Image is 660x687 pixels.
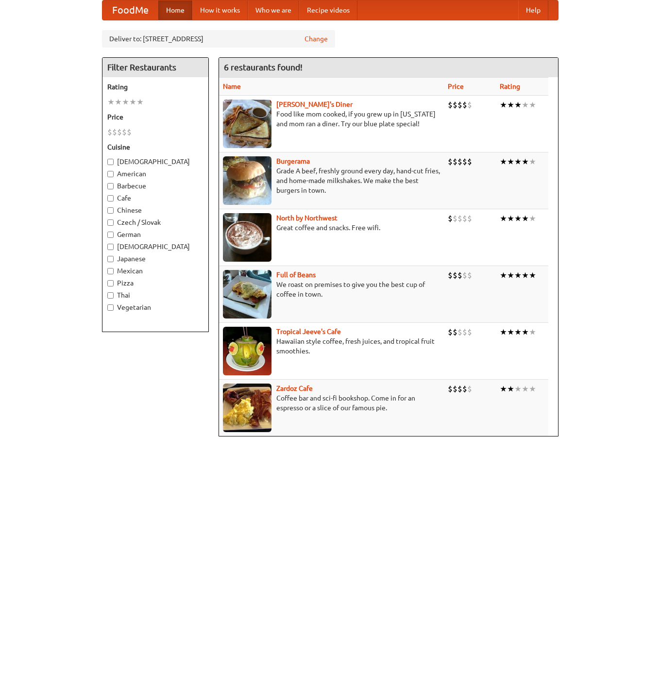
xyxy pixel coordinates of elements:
[299,0,357,20] a: Recipe videos
[102,30,335,48] div: Deliver to: [STREET_ADDRESS]
[223,270,271,318] img: beans.jpg
[529,384,536,394] li: ★
[529,156,536,167] li: ★
[448,83,464,90] a: Price
[514,270,522,281] li: ★
[115,97,122,107] li: ★
[223,109,440,129] p: Food like mom cooked, if you grew up in [US_STATE] and mom ran a diner. Try our blue plate special!
[107,82,203,92] h5: Rating
[507,100,514,110] li: ★
[223,83,241,90] a: Name
[457,100,462,110] li: $
[107,256,114,262] input: Japanese
[448,156,453,167] li: $
[102,58,208,77] h4: Filter Restaurants
[107,219,114,226] input: Czech / Slovak
[457,327,462,337] li: $
[223,213,271,262] img: north.jpg
[107,230,203,239] label: German
[223,393,440,413] p: Coffee bar and sci-fi bookshop. Come in for an espresso or a slice of our famous pie.
[224,63,303,72] ng-pluralize: 6 restaurants found!
[276,385,313,392] b: Zardoz Cafe
[122,97,129,107] li: ★
[107,266,203,276] label: Mexican
[276,271,316,279] b: Full of Beans
[507,327,514,337] li: ★
[223,166,440,195] p: Grade A beef, freshly ground every day, hand-cut fries, and home-made milkshakes. We make the bes...
[223,280,440,299] p: We roast on premises to give you the best cup of coffee in town.
[223,223,440,233] p: Great coffee and snacks. Free wifi.
[500,327,507,337] li: ★
[276,101,353,108] a: [PERSON_NAME]'s Diner
[192,0,248,20] a: How it works
[107,278,203,288] label: Pizza
[107,97,115,107] li: ★
[107,183,114,189] input: Barbecue
[522,100,529,110] li: ★
[107,290,203,300] label: Thai
[276,214,338,222] a: North by Northwest
[522,156,529,167] li: ★
[500,156,507,167] li: ★
[107,218,203,227] label: Czech / Slovak
[457,213,462,224] li: $
[529,100,536,110] li: ★
[514,327,522,337] li: ★
[448,327,453,337] li: $
[462,213,467,224] li: $
[107,280,114,286] input: Pizza
[522,327,529,337] li: ★
[453,327,457,337] li: $
[522,270,529,281] li: ★
[453,100,457,110] li: $
[467,327,472,337] li: $
[529,270,536,281] li: ★
[507,156,514,167] li: ★
[514,100,522,110] li: ★
[467,270,472,281] li: $
[107,268,114,274] input: Mexican
[462,384,467,394] li: $
[136,97,144,107] li: ★
[223,384,271,432] img: zardoz.jpg
[248,0,299,20] a: Who we are
[102,0,158,20] a: FoodMe
[107,112,203,122] h5: Price
[507,384,514,394] li: ★
[462,270,467,281] li: $
[107,244,114,250] input: [DEMOGRAPHIC_DATA]
[453,384,457,394] li: $
[448,384,453,394] li: $
[107,242,203,251] label: [DEMOGRAPHIC_DATA]
[522,213,529,224] li: ★
[276,157,310,165] a: Burgerama
[518,0,548,20] a: Help
[453,270,457,281] li: $
[500,83,520,90] a: Rating
[223,100,271,148] img: sallys.jpg
[107,207,114,214] input: Chinese
[448,100,453,110] li: $
[122,127,127,137] li: $
[457,270,462,281] li: $
[117,127,122,137] li: $
[500,100,507,110] li: ★
[500,270,507,281] li: ★
[107,302,203,312] label: Vegetarian
[507,270,514,281] li: ★
[107,232,114,238] input: German
[127,127,132,137] li: $
[514,213,522,224] li: ★
[223,156,271,205] img: burgerama.jpg
[223,327,271,375] img: jeeves.jpg
[107,157,203,167] label: [DEMOGRAPHIC_DATA]
[457,156,462,167] li: $
[107,127,112,137] li: $
[107,254,203,264] label: Japanese
[467,213,472,224] li: $
[305,34,328,44] a: Change
[107,159,114,165] input: [DEMOGRAPHIC_DATA]
[129,97,136,107] li: ★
